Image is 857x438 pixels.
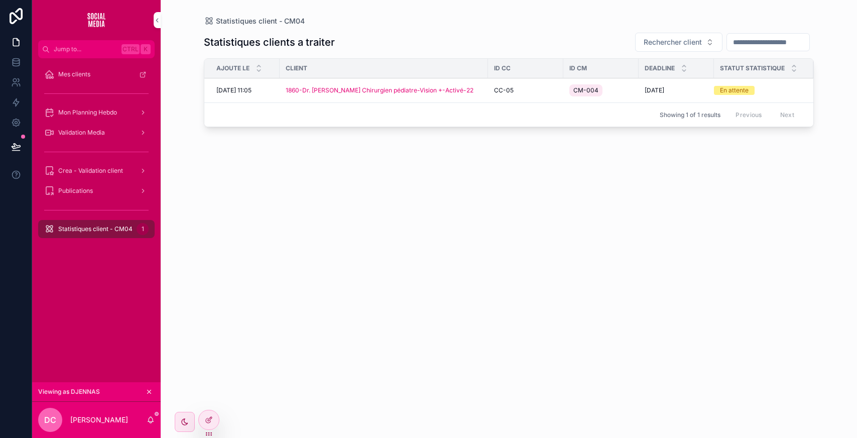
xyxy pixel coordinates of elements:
[58,108,117,117] span: Mon Planning Hebdo
[286,86,482,94] a: 1860-Dr. [PERSON_NAME] Chirurgien pédiatre-Vision +-Activé-22
[204,35,335,49] h1: Statistiques clients a traiter
[38,162,155,180] a: Crea - Validation client
[569,64,587,72] span: ID CM
[216,64,250,72] span: Ajoute le
[216,86,252,94] span: [DATE] 11:05
[644,37,702,47] span: Rechercher client
[70,415,128,425] p: [PERSON_NAME]
[494,86,514,94] span: CC-05
[121,44,140,54] span: Ctrl
[38,220,155,238] a: Statistiques client - CM041
[286,86,473,94] a: 1860-Dr. [PERSON_NAME] Chirurgien pédiatre-Vision +-Activé-22
[573,86,598,94] span: CM-004
[38,65,155,83] a: Mes clients
[714,86,801,95] a: En attente
[645,64,675,72] span: Deadline
[720,64,785,72] span: Statut statistique
[494,64,511,72] span: ID CC
[58,187,93,195] span: Publications
[44,414,56,426] span: DC
[645,86,708,94] a: [DATE]
[216,16,305,26] span: Statistiques client - CM04
[137,223,149,235] div: 1
[58,225,133,233] span: Statistiques client - CM04
[38,388,100,396] span: Viewing as DJENNAS
[569,82,633,98] a: CM-004
[54,45,117,53] span: Jump to...
[720,86,749,95] div: En attente
[58,70,90,78] span: Mes clients
[58,167,123,175] span: Crea - Validation client
[38,182,155,200] a: Publications
[38,103,155,122] a: Mon Planning Hebdo
[645,86,664,94] span: [DATE]
[204,16,305,26] a: Statistiques client - CM04
[660,111,720,119] span: Showing 1 of 1 results
[80,12,112,28] img: App logo
[494,86,557,94] a: CC-05
[286,64,307,72] span: Client
[58,129,105,137] span: Validation Media
[635,33,722,52] button: Select Button
[32,58,161,251] div: scrollable content
[38,40,155,58] button: Jump to...CtrlK
[142,45,150,53] span: K
[38,124,155,142] a: Validation Media
[216,86,274,94] a: [DATE] 11:05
